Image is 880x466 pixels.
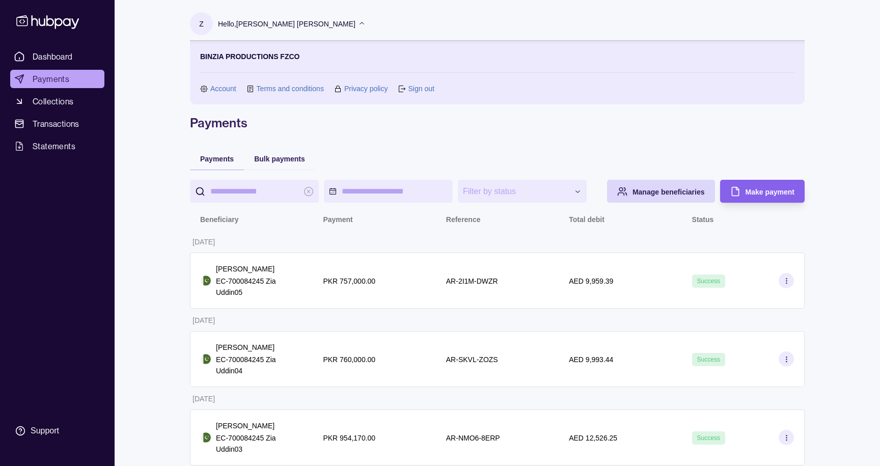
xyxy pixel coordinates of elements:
[210,83,236,94] a: Account
[446,355,498,364] p: AR-SKVL-ZOZS
[10,47,104,66] a: Dashboard
[607,180,715,203] button: Manage beneficiaries
[10,420,104,442] a: Support
[10,92,104,111] a: Collections
[746,188,794,196] span: Make payment
[216,432,302,455] p: EC-700084245 Zia Uddin03
[33,118,79,130] span: Transactions
[218,18,355,30] p: Hello, [PERSON_NAME] [PERSON_NAME]
[33,73,69,85] span: Payments
[697,278,720,285] span: Success
[216,342,302,353] p: [PERSON_NAME]
[257,83,324,94] a: Terms and conditions
[323,355,375,364] p: PKR 760,000.00
[199,18,204,30] p: Z
[33,95,73,107] span: Collections
[31,425,59,436] div: Support
[201,276,211,286] img: pk
[323,434,375,442] p: PKR 954,170.00
[201,354,211,364] img: pk
[692,215,714,224] p: Status
[33,50,73,63] span: Dashboard
[446,434,500,442] p: AR-NMO6-8ERP
[190,115,805,131] h1: Payments
[10,70,104,88] a: Payments
[323,277,375,285] p: PKR 757,000.00
[446,277,498,285] p: AR-2I1M-DWZR
[569,434,617,442] p: AED 12,526.25
[201,432,211,443] img: pk
[200,155,234,163] span: Payments
[210,180,298,203] input: search
[446,215,481,224] p: Reference
[200,215,238,224] p: Beneficiary
[200,51,299,62] p: BINZIA PRODUCTIONS FZCO
[216,263,302,275] p: [PERSON_NAME]
[254,155,305,163] span: Bulk payments
[720,180,805,203] button: Make payment
[697,434,720,442] span: Success
[193,395,215,403] p: [DATE]
[216,276,302,298] p: EC-700084245 Zia Uddin05
[344,83,388,94] a: Privacy policy
[569,355,613,364] p: AED 9,993.44
[632,188,705,196] span: Manage beneficiaries
[323,215,352,224] p: Payment
[193,238,215,246] p: [DATE]
[33,140,75,152] span: Statements
[10,115,104,133] a: Transactions
[697,356,720,363] span: Success
[216,354,302,376] p: EC-700084245 Zia Uddin04
[569,277,613,285] p: AED 9,959.39
[10,137,104,155] a: Statements
[193,316,215,324] p: [DATE]
[216,420,302,431] p: [PERSON_NAME]
[408,83,434,94] a: Sign out
[569,215,604,224] p: Total debit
